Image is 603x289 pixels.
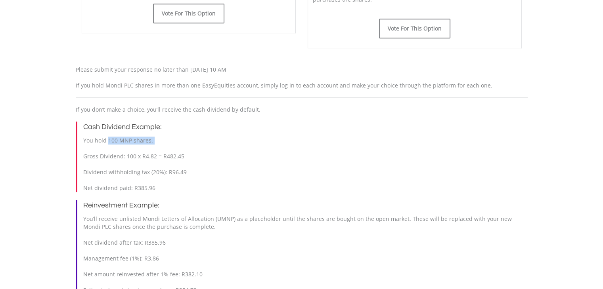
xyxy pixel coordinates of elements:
h3: Cash Dividend Example: [83,122,528,133]
button: Vote For This Option [379,19,450,38]
button: Vote For This Option [153,4,224,23]
p: If you don’t make a choice, you’ll receive the cash dividend by default. [76,106,528,114]
span: Please submit your response no later than [DATE] 10 AM If you hold Mondi PLC shares in more than ... [76,66,492,89]
h3: Reinvestment Example: [83,200,528,211]
span: You hold 100 MNP shares. Gross Dividend: 100 x R4.82 = R482.45 Dividend withholding tax (20%): R9... [83,137,187,192]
